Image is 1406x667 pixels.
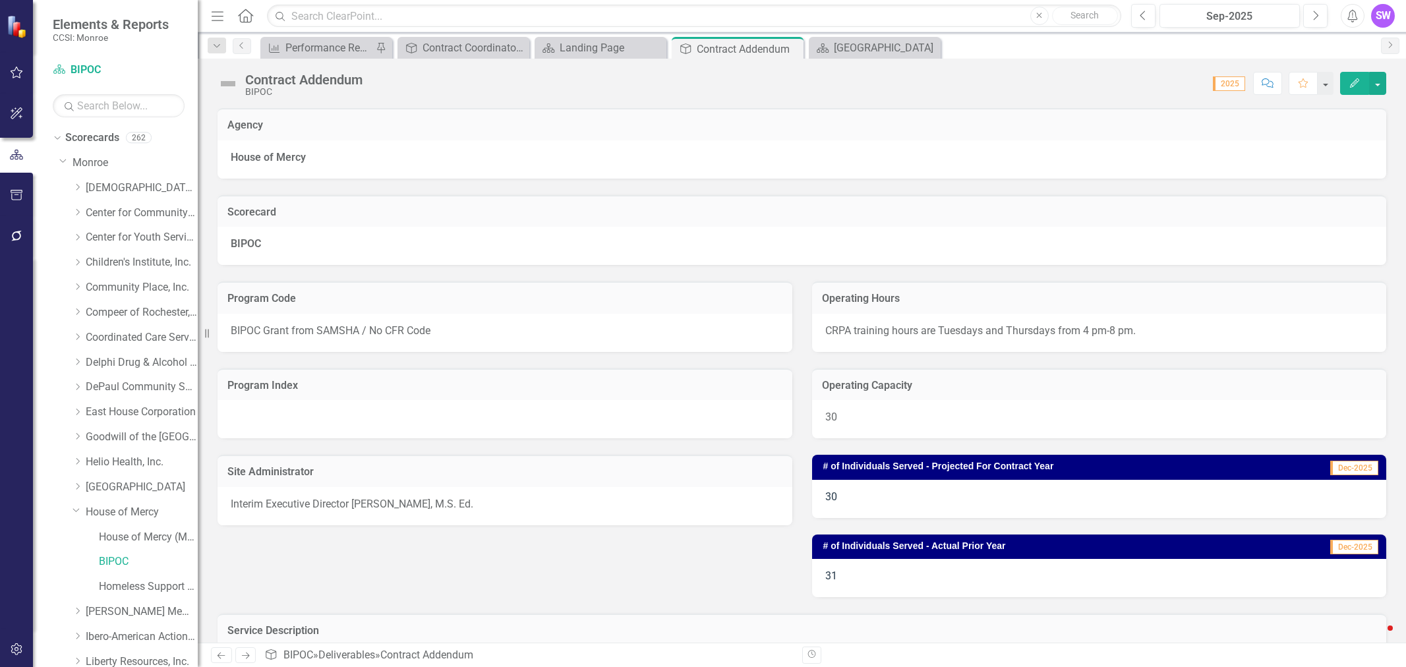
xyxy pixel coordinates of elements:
[86,305,198,320] a: Compeer of Rochester, Inc.
[245,72,363,87] div: Contract Addendum
[86,505,198,520] a: House of Mercy
[86,255,198,270] a: Children's Institute, Inc.
[823,541,1262,551] h3: # of Individuals Served - Actual Prior Year
[1164,9,1295,24] div: Sep-2025
[401,40,526,56] a: Contract Coordinator Review
[1330,461,1378,475] span: Dec-2025
[1213,76,1245,91] span: 2025
[53,32,169,43] small: CCSI: Monroe
[86,206,198,221] a: Center for Community Alternatives
[227,293,782,304] h3: Program Code
[126,132,152,144] div: 262
[285,40,372,56] div: Performance Report
[86,330,198,345] a: Coordinated Care Services Inc.
[538,40,663,56] a: Landing Page
[318,649,375,661] a: Deliverables
[53,16,169,32] span: Elements & Reports
[99,579,198,594] a: Homeless Support Services
[825,569,837,582] span: 31
[1361,622,1393,654] iframe: Intercom live chat
[560,40,663,56] div: Landing Page
[227,380,782,391] h3: Program Index
[231,237,261,250] strong: BIPOC
[86,430,198,445] a: Goodwill of the [GEOGRAPHIC_DATA]
[812,40,937,56] a: [GEOGRAPHIC_DATA]
[53,94,185,117] input: Search Below...
[86,380,198,395] a: DePaul Community Services, lnc.
[227,466,782,478] h3: Site Administrator
[218,73,239,94] img: Not Defined
[53,63,185,78] a: BIPOC
[86,455,198,470] a: Helio Health, Inc.
[822,293,1377,304] h3: Operating Hours
[86,480,198,495] a: [GEOGRAPHIC_DATA]
[1330,540,1378,554] span: Dec-2025
[86,405,198,420] a: East House Corporation
[1159,4,1300,28] button: Sep-2025
[264,648,792,663] div: » »
[822,380,1377,391] h3: Operating Capacity
[231,324,430,337] span: BIPOC Grant from SAMSHA / No CFR Code
[823,461,1281,471] h3: # of Individuals Served - Projected For Contract Year
[267,5,1121,28] input: Search ClearPoint...
[1371,4,1395,28] button: SW
[227,119,1376,131] h3: Agency
[1070,10,1099,20] span: Search
[423,40,526,56] div: Contract Coordinator Review
[834,40,937,56] div: [GEOGRAPHIC_DATA]
[231,497,779,512] p: Interim Executive Director [PERSON_NAME], M.S. Ed.
[99,530,198,545] a: House of Mercy (MCOMH Internal)
[380,649,473,661] div: Contract Addendum
[231,151,306,163] strong: House of Mercy
[86,181,198,196] a: [DEMOGRAPHIC_DATA] Charities Family & Community Services
[86,604,198,620] a: [PERSON_NAME] Memorial Institute, Inc.
[86,280,198,295] a: Community Place, Inc.
[86,230,198,245] a: Center for Youth Services, Inc.
[283,649,313,661] a: BIPOC
[245,87,363,97] div: BIPOC
[825,411,837,423] span: 30
[86,355,198,370] a: Delphi Drug & Alcohol Council
[227,206,1376,218] h3: Scorecard
[227,625,1376,637] h3: Service Description
[1052,7,1118,25] button: Search
[825,490,837,503] span: 30
[99,554,198,569] a: BIPOC
[697,41,800,57] div: Contract Addendum
[825,324,1136,337] span: CRPA training hours are Tuesdays and Thursdays from 4 pm-8 pm.
[264,40,372,56] a: Performance Report
[7,15,30,38] img: ClearPoint Strategy
[65,130,119,146] a: Scorecards
[86,629,198,645] a: Ibero-American Action League, Inc.
[73,156,198,171] a: Monroe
